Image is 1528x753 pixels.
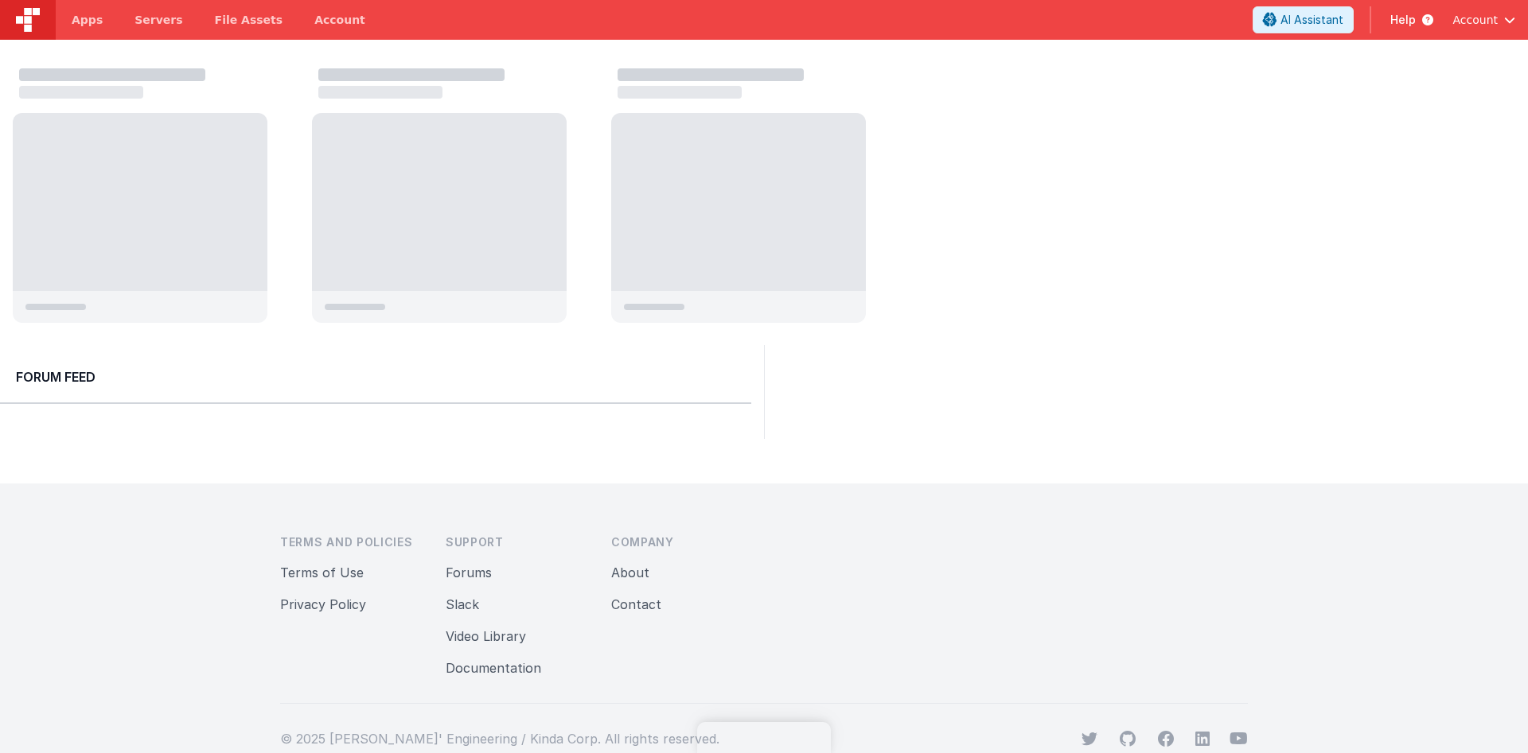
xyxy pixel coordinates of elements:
[611,563,649,582] button: About
[72,12,103,28] span: Apps
[611,565,649,580] a: About
[280,729,719,748] p: © 2025 [PERSON_NAME]' Engineering / Kinda Corp. All rights reserved.
[446,658,541,677] button: Documentation
[134,12,182,28] span: Servers
[446,595,479,614] button: Slack
[215,12,283,28] span: File Assets
[611,595,661,614] button: Contact
[1390,12,1416,28] span: Help
[1253,6,1354,33] button: AI Assistant
[446,596,479,612] a: Slack
[611,534,751,550] h3: Company
[280,596,366,612] a: Privacy Policy
[1195,731,1210,747] svg: viewBox="0 0 24 24" aria-hidden="true">
[16,367,735,386] h2: Forum Feed
[280,534,420,550] h3: Terms and Policies
[446,534,586,550] h3: Support
[446,627,526,646] button: Video Library
[280,565,364,580] a: Terms of Use
[1280,12,1343,28] span: AI Assistant
[1452,12,1498,28] span: Account
[1452,12,1515,28] button: Account
[446,563,492,582] button: Forums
